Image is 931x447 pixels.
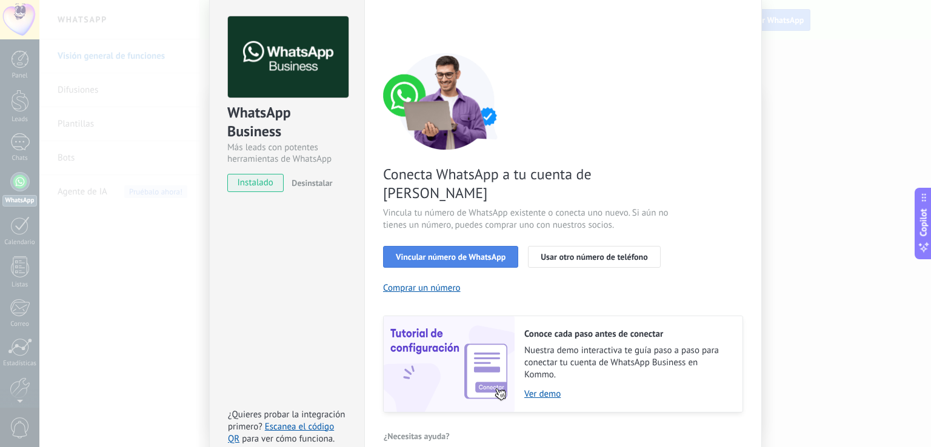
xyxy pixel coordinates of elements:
[287,174,332,192] button: Desinstalar
[228,421,334,445] a: Escanea el código QR
[383,53,510,150] img: connect number
[227,142,347,165] div: Más leads con potentes herramientas de WhatsApp
[541,253,647,261] span: Usar otro número de teléfono
[383,246,518,268] button: Vincular número de WhatsApp
[384,432,450,440] span: ¿Necesitas ayuda?
[228,409,345,432] span: ¿Quieres probar la integración primero?
[383,427,450,445] button: ¿Necesitas ayuda?
[228,16,349,98] img: logo_main.png
[242,433,335,445] span: para ver cómo funciona.
[228,174,283,192] span: instalado
[396,253,506,261] span: Vincular número de WhatsApp
[918,209,930,237] span: Copilot
[528,246,660,268] button: Usar otro número de teléfono
[292,177,332,188] span: Desinstalar
[524,345,730,381] span: Nuestra demo interactiva te guía paso a paso para conectar tu cuenta de WhatsApp Business en Kommo.
[524,388,730,400] a: Ver demo
[524,328,730,340] h2: Conoce cada paso antes de conectar
[383,207,672,231] span: Vincula tu número de WhatsApp existente o conecta uno nuevo. Si aún no tienes un número, puedes c...
[227,103,347,142] div: WhatsApp Business
[383,282,461,294] button: Comprar un número
[383,165,672,202] span: Conecta WhatsApp a tu cuenta de [PERSON_NAME]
